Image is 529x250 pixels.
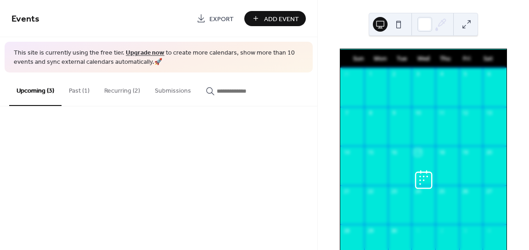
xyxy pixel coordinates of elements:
div: 1 [367,71,374,78]
div: 24 [414,188,421,195]
div: 23 [391,188,398,195]
div: Sat [478,50,499,68]
div: 4 [438,71,445,78]
div: 17 [414,149,421,156]
div: 19 [462,149,469,156]
div: 5 [462,71,469,78]
div: 31 [343,71,350,78]
div: 28 [343,227,350,234]
div: 7 [343,110,350,117]
div: Fri [456,50,478,68]
button: Past (1) [62,72,97,105]
div: Mon [369,50,391,68]
div: 8 [367,110,374,117]
a: Upgrade now [126,47,164,59]
div: 20 [485,149,492,156]
a: Export [190,11,241,26]
div: 10 [414,110,421,117]
span: This site is currently using the free tier. to create more calendars, show more than 10 events an... [14,49,304,67]
div: Thu [434,50,456,68]
div: 3 [414,71,421,78]
div: Tue [391,50,412,68]
span: Export [209,14,234,24]
div: Sun [348,50,369,68]
div: 29 [367,227,374,234]
div: 12 [462,110,469,117]
div: 3 [462,227,469,234]
div: 15 [367,149,374,156]
div: 2 [391,71,398,78]
div: 14 [343,149,350,156]
div: 18 [438,149,445,156]
div: Wed [413,50,434,68]
div: 16 [391,149,398,156]
button: Upcoming (3) [9,72,62,106]
div: 9 [391,110,398,117]
div: 25 [438,188,445,195]
div: 13 [485,110,492,117]
button: Submissions [147,72,198,105]
div: 2 [438,227,445,234]
button: Recurring (2) [97,72,147,105]
div: 6 [485,71,492,78]
div: 26 [462,188,469,195]
div: 11 [438,110,445,117]
div: 4 [485,227,492,234]
span: Events [11,10,39,28]
div: 22 [367,188,374,195]
div: 30 [391,227,398,234]
span: Add Event [264,14,299,24]
div: 21 [343,188,350,195]
button: Add Event [244,11,306,26]
div: 27 [485,188,492,195]
div: 1 [414,227,421,234]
